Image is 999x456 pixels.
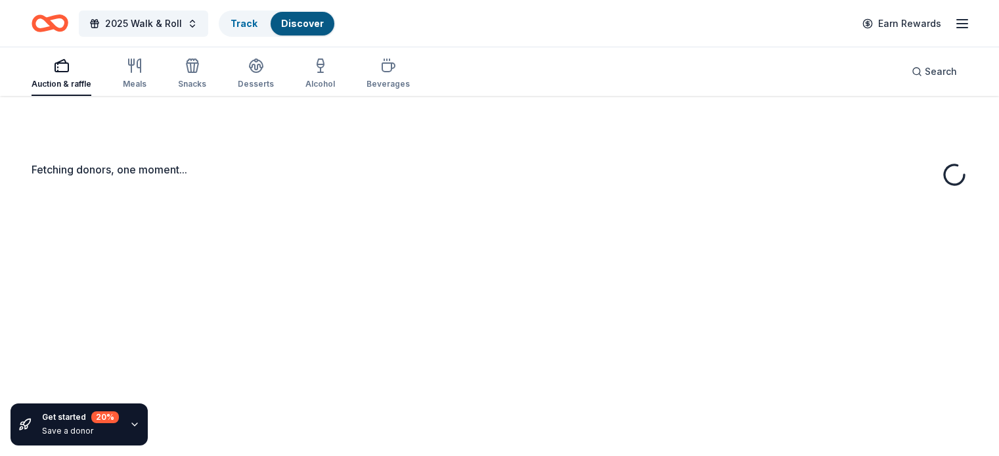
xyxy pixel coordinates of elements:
[123,53,146,96] button: Meals
[238,79,274,89] div: Desserts
[91,411,119,423] div: 20 %
[305,53,335,96] button: Alcohol
[231,18,257,29] a: Track
[855,12,949,35] a: Earn Rewards
[32,79,91,89] div: Auction & raffle
[366,53,410,96] button: Beverages
[178,53,206,96] button: Snacks
[32,53,91,96] button: Auction & raffle
[238,53,274,96] button: Desserts
[281,18,324,29] a: Discover
[178,79,206,89] div: Snacks
[32,8,68,39] a: Home
[42,426,119,436] div: Save a donor
[32,162,967,177] div: Fetching donors, one moment...
[305,79,335,89] div: Alcohol
[901,58,967,85] button: Search
[219,11,336,37] button: TrackDiscover
[123,79,146,89] div: Meals
[79,11,208,37] button: 2025 Walk & Roll
[925,64,957,80] span: Search
[105,16,182,32] span: 2025 Walk & Roll
[366,79,410,89] div: Beverages
[42,411,119,423] div: Get started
